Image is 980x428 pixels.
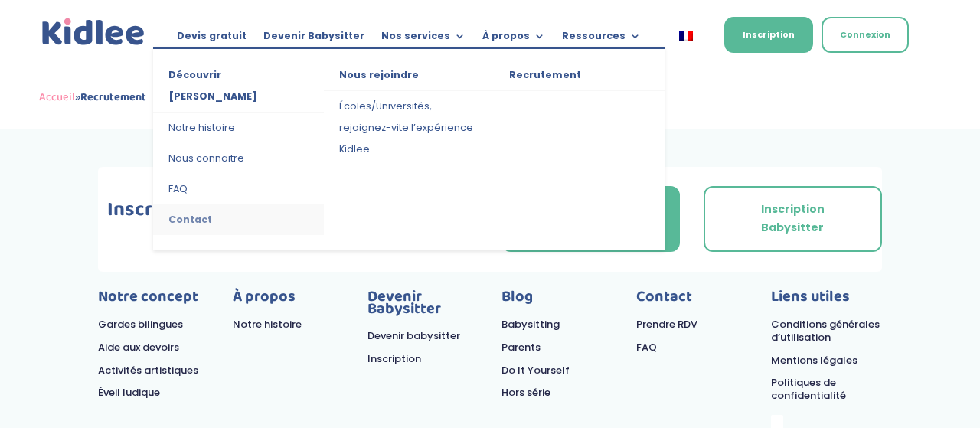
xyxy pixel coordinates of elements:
a: Activités artistiques [98,363,198,377]
a: Contact [153,204,324,235]
a: Inscription [724,17,813,53]
a: Mentions légales [771,353,857,368]
a: Accueil [39,88,75,106]
a: Inscription Babysitter [704,186,882,252]
a: Notre histoire [153,113,324,143]
img: logo_kidlee_bleu [39,15,147,49]
a: Inscription [367,351,421,366]
a: Hors série [501,385,550,400]
a: Devis gratuit [177,31,247,47]
p: Blog [501,291,612,319]
span: » [39,88,146,106]
a: Babysitting [501,317,560,332]
a: Politiques de confidentialité [771,375,846,403]
h3: Inscrivez-vous en tant que babysitter ou parent [98,200,479,247]
a: Kidlee Logo [39,15,147,49]
a: Connexion [822,17,909,53]
a: Ressources [562,31,641,47]
a: FAQ [636,340,657,354]
p: Devenir Babysitter [367,291,479,330]
a: Découvrir [PERSON_NAME] [153,64,324,113]
img: Français [679,31,693,41]
a: Nous rejoindre [324,64,495,91]
a: Éveil ludique [98,385,160,400]
a: Recrutement [494,64,665,91]
a: Do It Yourself [501,363,570,377]
a: Notre histoire [233,317,302,332]
p: Liens utiles [771,291,882,319]
strong: Recrutement [80,88,146,106]
p: À propos [233,291,344,319]
a: Gardes bilingues [98,317,183,332]
a: Devenir Babysitter [263,31,364,47]
p: Notre concept [98,291,209,319]
a: FAQ [153,174,324,204]
a: Prendre RDV [636,317,697,332]
a: À propos [482,31,545,47]
a: Parents [501,340,541,354]
a: Devenir babysitter [367,328,460,343]
p: Contact [636,291,747,319]
a: Aide aux devoirs [98,340,179,354]
a: Nos services [381,31,465,47]
a: Conditions générales d’utilisation [771,317,880,345]
a: Écoles/Universités, rejoignez-vite l’expérience Kidlee [324,91,495,165]
a: Nous connaitre [153,143,324,174]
